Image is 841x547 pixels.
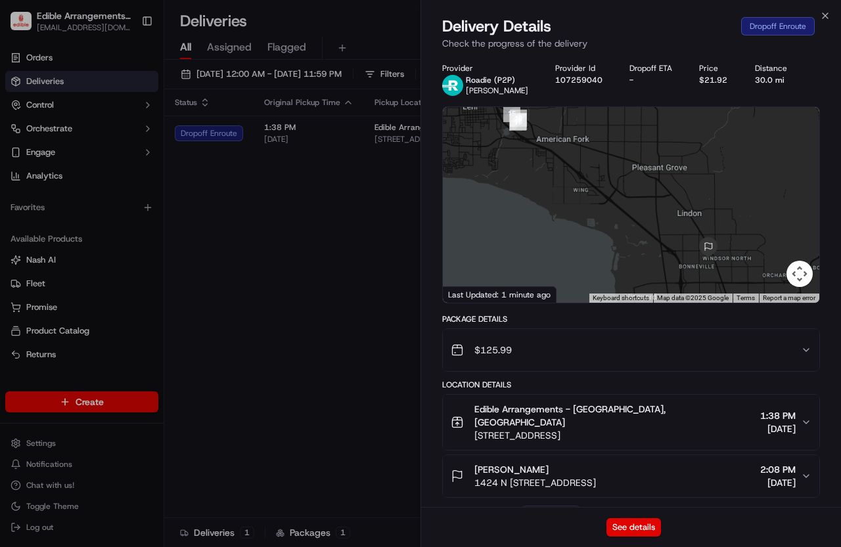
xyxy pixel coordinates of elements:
[13,192,24,202] div: 📗
[699,75,733,85] div: $21.92
[13,53,239,74] p: Welcome 👋
[629,75,678,85] div: -
[760,422,796,435] span: [DATE]
[474,429,755,442] span: [STREET_ADDRESS]
[34,85,237,98] input: Got a question? Start typing here...
[593,294,649,303] button: Keyboard shortcuts
[657,294,729,301] span: Map data ©2025 Google
[466,75,528,85] p: Roadie (P2P)
[223,129,239,145] button: Start new chat
[760,463,796,476] span: 2:08 PM
[699,63,733,74] div: Price
[124,190,211,204] span: API Documentation
[26,190,101,204] span: Knowledge Base
[442,75,463,96] img: roadie-logo-v2.jpg
[45,139,166,149] div: We're available if you need us!
[446,286,489,303] img: Google
[13,13,39,39] img: Nash
[760,409,796,422] span: 1:38 PM
[442,380,820,390] div: Location Details
[111,192,122,202] div: 💻
[760,476,796,489] span: [DATE]
[763,294,815,301] a: Report a map error
[474,343,512,357] span: $125.99
[442,63,534,74] div: Provider
[443,329,819,371] button: $125.99
[522,506,580,521] button: Add Event
[446,286,489,303] a: Open this area in Google Maps (opens a new window)
[45,125,216,139] div: Start new chat
[510,110,527,127] div: 18
[606,518,661,536] button: See details
[503,105,520,122] div: 15
[509,114,526,131] div: 17
[442,37,820,50] p: Check the progress of the delivery
[442,16,551,37] span: Delivery Details
[443,286,557,303] div: Last Updated: 1 minute ago
[443,455,819,497] button: [PERSON_NAME]1424 N [STREET_ADDRESS]2:08 PM[DATE]
[629,63,678,74] div: Dropoff ETA
[442,314,820,324] div: Package Details
[474,476,596,489] span: 1424 N [STREET_ADDRESS]
[555,63,608,74] div: Provider Id
[755,75,793,85] div: 30.0 mi
[755,63,793,74] div: Distance
[8,185,106,209] a: 📗Knowledge Base
[737,294,755,301] a: Terms (opens in new tab)
[555,75,602,85] button: 107259040
[131,223,159,232] span: Pylon
[93,222,159,232] a: Powered byPylon
[466,85,528,96] span: [PERSON_NAME]
[106,185,216,209] a: 💻API Documentation
[474,403,755,429] span: Edible Arrangements - [GEOGRAPHIC_DATA], [GEOGRAPHIC_DATA]
[443,395,819,450] button: Edible Arrangements - [GEOGRAPHIC_DATA], [GEOGRAPHIC_DATA][STREET_ADDRESS]1:38 PM[DATE]
[13,125,37,149] img: 1736555255976-a54dd68f-1ca7-489b-9aae-adbdc363a1c4
[474,463,549,476] span: [PERSON_NAME]
[786,261,813,287] button: Map camera controls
